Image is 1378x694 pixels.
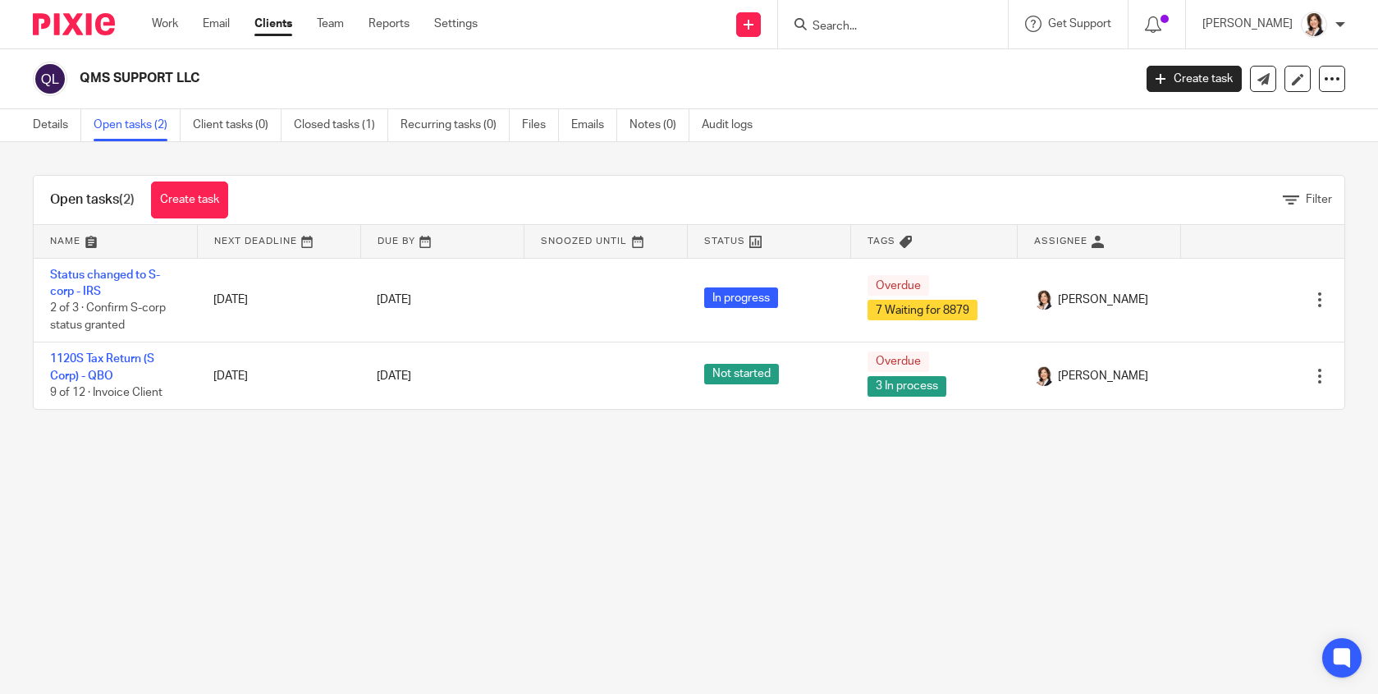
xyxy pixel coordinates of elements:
[1058,292,1148,308] span: [PERSON_NAME]
[1034,366,1054,386] img: BW%20Website%203%20-%20square.jpg
[1306,194,1332,205] span: Filter
[868,275,929,296] span: Overdue
[369,16,410,32] a: Reports
[1058,368,1148,384] span: [PERSON_NAME]
[704,364,779,384] span: Not started
[522,109,559,141] a: Files
[868,300,977,320] span: 7 Waiting for 8879
[434,16,478,32] a: Settings
[197,258,360,342] td: [DATE]
[377,294,411,306] span: [DATE]
[541,237,627,246] span: Snoozed Until
[702,109,765,141] a: Audit logs
[317,16,344,32] a: Team
[94,109,181,141] a: Open tasks (2)
[33,62,67,96] img: svg%3E
[1034,290,1054,310] img: BW%20Website%203%20-%20square.jpg
[50,191,135,209] h1: Open tasks
[50,269,160,297] a: Status changed to S-corp - IRS
[203,16,230,32] a: Email
[50,387,163,398] span: 9 of 12 · Invoice Client
[1202,16,1293,32] p: [PERSON_NAME]
[1301,11,1327,38] img: BW%20Website%203%20-%20square.jpg
[571,109,617,141] a: Emails
[1048,18,1111,30] span: Get Support
[50,302,166,331] span: 2 of 3 · Confirm S-corp status granted
[193,109,282,141] a: Client tasks (0)
[197,342,360,410] td: [DATE]
[294,109,388,141] a: Closed tasks (1)
[377,370,411,382] span: [DATE]
[50,353,154,381] a: 1120S Tax Return (S Corp) - QBO
[254,16,292,32] a: Clients
[152,16,178,32] a: Work
[151,182,228,218] a: Create task
[401,109,510,141] a: Recurring tasks (0)
[1147,66,1242,92] a: Create task
[33,109,81,141] a: Details
[868,376,946,397] span: 3 In process
[704,237,745,246] span: Status
[33,13,115,35] img: Pixie
[119,193,135,206] span: (2)
[811,20,959,34] input: Search
[704,287,778,308] span: In progress
[868,352,929,372] span: Overdue
[80,70,913,87] h2: QMS SUPPORT LLC
[868,237,895,246] span: Tags
[629,109,689,141] a: Notes (0)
